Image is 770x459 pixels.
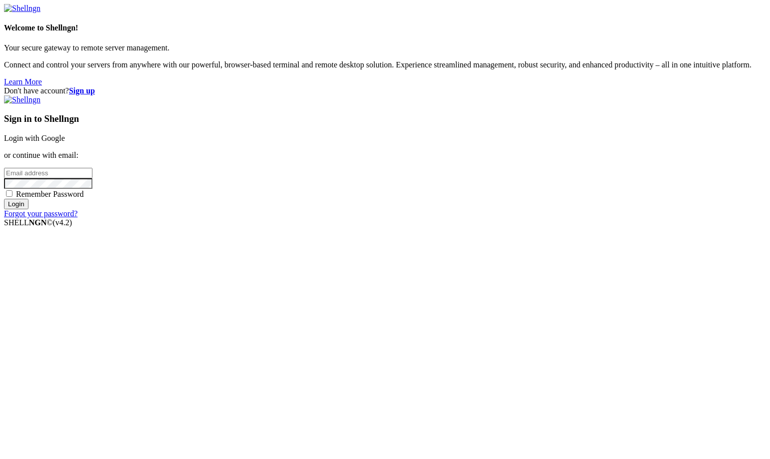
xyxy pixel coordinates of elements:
span: Remember Password [16,190,84,198]
a: Login with Google [4,134,65,142]
img: Shellngn [4,4,40,13]
h4: Welcome to Shellngn! [4,23,766,32]
img: Shellngn [4,95,40,104]
p: or continue with email: [4,151,766,160]
div: Don't have account? [4,86,766,95]
a: Learn More [4,77,42,86]
h3: Sign in to Shellngn [4,113,766,124]
span: 4.2.0 [53,218,72,227]
p: Your secure gateway to remote server management. [4,43,766,52]
a: Sign up [69,86,95,95]
p: Connect and control your servers from anywhere with our powerful, browser-based terminal and remo... [4,60,766,69]
span: SHELL © [4,218,72,227]
input: Remember Password [6,190,12,197]
input: Login [4,199,28,209]
b: NGN [29,218,47,227]
a: Forgot your password? [4,209,77,218]
input: Email address [4,168,92,178]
